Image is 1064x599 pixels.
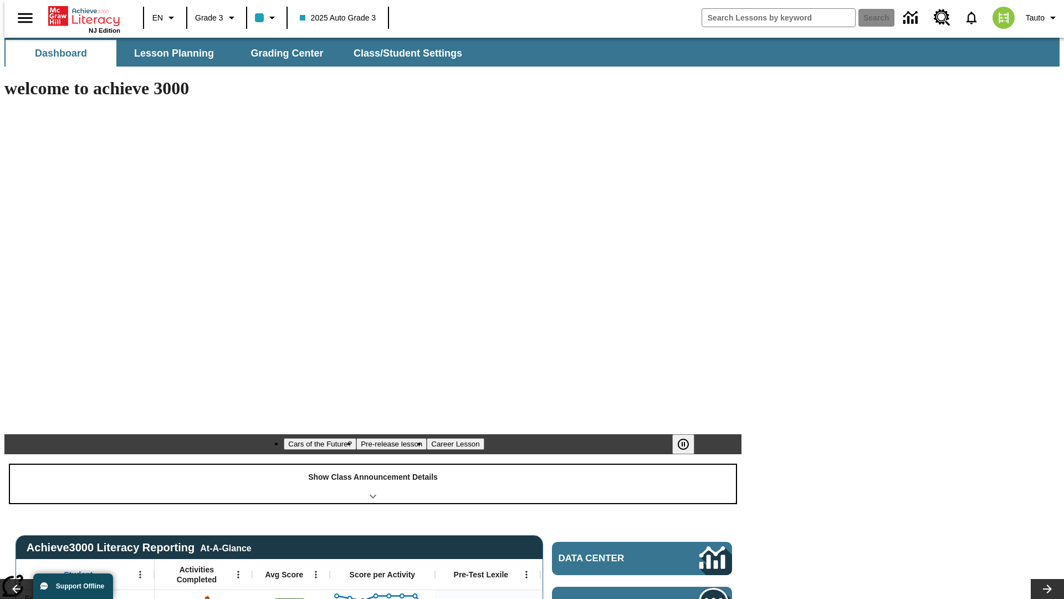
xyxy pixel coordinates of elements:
[48,5,120,27] a: Home
[897,3,927,33] a: Data Center
[300,12,376,24] span: 2025 Auto Grade 3
[232,40,342,67] button: Grading Center
[284,438,356,450] button: Slide 1 Cars of the Future?
[308,471,438,483] p: Show Class Announcement Details
[427,438,484,450] button: Slide 3 Career Lesson
[4,78,741,99] h1: welcome to achieve 3000
[230,566,247,583] button: Open Menu
[191,8,243,28] button: Grade: Grade 3, Select a grade
[160,565,233,585] span: Activities Completed
[672,434,705,454] div: Pause
[195,12,223,24] span: Grade 3
[200,541,251,554] div: At-A-Glance
[132,566,149,583] button: Open Menu
[986,3,1021,32] button: Select a new avatar
[350,570,416,580] span: Score per Activity
[4,38,1060,67] div: SubNavbar
[152,12,163,24] span: EN
[64,570,93,580] span: Student
[4,40,472,67] div: SubNavbar
[993,7,1015,29] img: avatar image
[927,3,957,33] a: Resource Center, Will open in new tab
[147,8,183,28] button: Language: EN, Select a language
[56,582,104,590] span: Support Offline
[345,40,471,67] button: Class/Student Settings
[559,553,662,564] span: Data Center
[1031,579,1064,599] button: Lesson carousel, Next
[1026,12,1045,24] span: Tauto
[9,2,42,34] button: Open side menu
[89,27,120,34] span: NJ Edition
[265,570,303,580] span: Avg Score
[518,566,535,583] button: Open Menu
[6,40,116,67] button: Dashboard
[119,40,229,67] button: Lesson Planning
[250,8,283,28] button: Class color is light blue. Change class color
[454,570,509,580] span: Pre-Test Lexile
[10,465,736,503] div: Show Class Announcement Details
[957,3,986,32] a: Notifications
[308,566,324,583] button: Open Menu
[27,541,252,554] span: Achieve3000 Literacy Reporting
[552,542,732,575] a: Data Center
[33,573,113,599] button: Support Offline
[1021,8,1064,28] button: Profile/Settings
[702,9,855,27] input: search field
[356,438,427,450] button: Slide 2 Pre-release lesson
[48,4,120,34] div: Home
[672,434,694,454] button: Pause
